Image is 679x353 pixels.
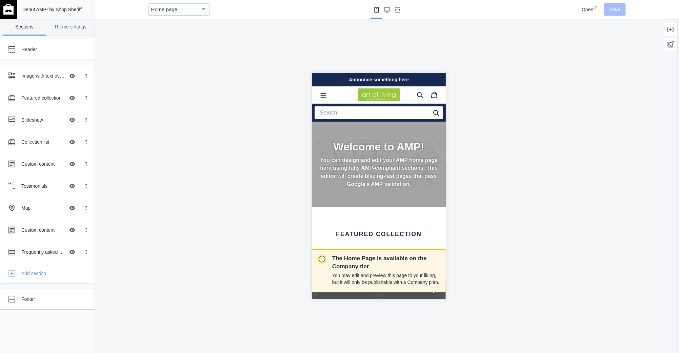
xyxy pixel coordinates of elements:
div: Footer [21,296,80,303]
span: Go to full site [7,212,118,221]
mat-select-trigger: Home page [151,6,178,12]
div: Header [21,46,80,53]
div: Image with text overlay [21,72,65,79]
button: Hide [65,68,80,83]
a: Sections [3,19,46,36]
div: Custom content [21,161,65,167]
button: Hide [65,245,80,259]
div: Custom content [21,227,65,233]
p: The Home Page is available on the Company tier [332,254,440,271]
input: Search [3,33,131,46]
button: Hide [65,112,80,127]
img: main-logo_60x60_white.png [3,4,14,15]
div: Testimonials [21,183,65,189]
span: Debut AMP [22,7,46,12]
div: Collection list [21,139,65,145]
button: Hide [65,134,80,149]
button: Menu [4,15,19,28]
div: Slideshow [21,117,65,123]
div: Frequently asked questions [21,249,65,255]
button: Hide [65,157,80,171]
div: Add section [21,270,89,277]
button: Hide [65,201,80,215]
div: Map [21,205,65,211]
span: Open [582,7,593,12]
img: image [46,15,88,28]
h2: Welcome to AMP! [7,67,126,80]
a: Theme settings [49,19,92,36]
p: You can design and edit your AMP home page here using fully AMP-compliant sections. This editor w... [7,83,126,115]
button: Hide [65,90,80,105]
span: - by Shop Sheriff [46,7,82,12]
button: Hide [65,179,80,193]
a: image [36,15,98,28]
div: Featured collection [21,95,65,101]
h2: Featured collection [7,158,126,165]
button: Hide [65,223,80,237]
p: You may edit and preview this page to your liking, but it will only be publishable with a Company... [332,272,440,286]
